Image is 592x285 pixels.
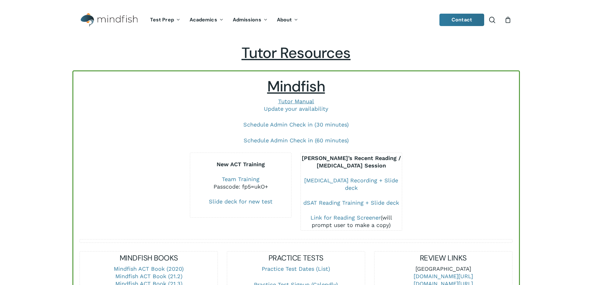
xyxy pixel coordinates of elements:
[505,16,512,23] a: Cart
[227,253,365,263] h5: PRACTICE TESTS
[452,16,472,23] span: Contact
[115,273,182,279] a: Mindfish ACT Book (21.2)
[228,17,272,23] a: Admissions
[414,273,473,279] a: [DOMAIN_NAME][URL]
[145,8,303,32] nav: Main Menu
[243,121,349,128] a: Schedule Admin Check in (30 minutes)
[80,253,218,263] h5: MINDFISH BOOKS
[304,177,398,191] a: [MEDICAL_DATA] Recording + Slide deck
[233,16,261,23] span: Admissions
[301,214,402,229] div: (will prompt user to make a copy)
[145,17,185,23] a: Test Prep
[190,16,217,23] span: Academics
[439,14,484,26] a: Contact
[262,265,330,272] a: Practice Test Dates (List)
[217,161,265,167] b: New ACT Training
[72,8,520,32] header: Main Menu
[303,199,399,206] a: dSAT Reading Training + Slide deck
[150,16,174,23] span: Test Prep
[272,17,303,23] a: About
[310,214,381,221] a: Link for Reading Screener
[185,17,228,23] a: Academics
[241,43,351,63] span: Tutor Resources
[209,198,273,205] a: Slide deck for new test
[114,265,184,272] a: Mindfish ACT Book (2020)
[264,105,328,112] a: Update your availability
[190,183,291,190] div: Passcode: fp5=ukO+
[374,253,512,263] h5: REVIEW LINKS
[302,155,401,169] b: [PERSON_NAME]’s Recent Reading / [MEDICAL_DATA] Session
[267,77,325,96] span: Mindfish
[244,137,349,144] a: Schedule Admin Check in (60 minutes)
[278,98,314,105] a: Tutor Manual
[222,176,259,182] a: Team Training
[277,16,292,23] span: About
